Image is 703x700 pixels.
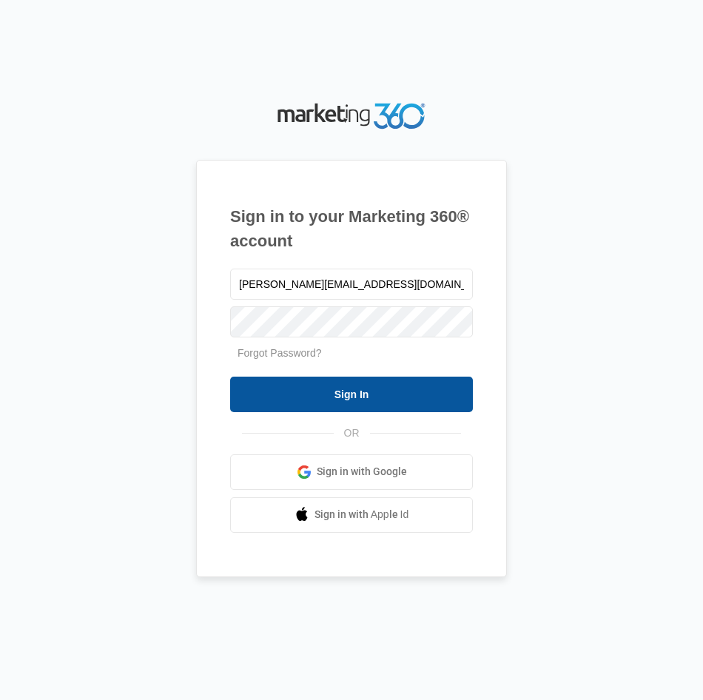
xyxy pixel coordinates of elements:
[230,204,473,253] h1: Sign in to your Marketing 360® account
[334,425,370,441] span: OR
[314,507,409,522] span: Sign in with Apple Id
[238,347,322,359] a: Forgot Password?
[230,497,473,533] a: Sign in with Apple Id
[317,464,407,479] span: Sign in with Google
[230,454,473,490] a: Sign in with Google
[230,269,473,300] input: Email
[230,377,473,412] input: Sign In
